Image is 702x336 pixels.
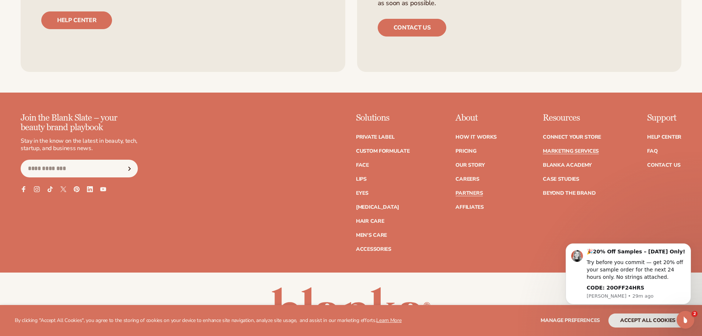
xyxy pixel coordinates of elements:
[543,135,601,140] a: Connect your store
[356,247,391,252] a: Accessories
[455,163,485,168] a: Our Story
[455,205,483,210] a: Affiliates
[677,311,694,329] iframe: Intercom live chat
[41,11,112,29] a: Help center
[647,163,680,168] a: Contact Us
[692,311,698,317] span: 2
[608,314,687,328] button: accept all cookies
[356,113,410,123] p: Solutions
[455,113,497,123] p: About
[543,177,579,182] a: Case Studies
[356,233,387,238] a: Men's Care
[356,191,369,196] a: Eyes
[455,149,476,154] a: Pricing
[378,19,447,37] a: Contact us
[555,237,702,309] iframe: Intercom notifications message
[543,113,601,123] p: Resources
[15,318,402,324] p: By clicking "Accept All Cookies", you agree to the storing of cookies on your device to enhance s...
[356,163,369,168] a: Face
[455,191,483,196] a: Partners
[121,160,137,177] button: Subscribe
[543,149,599,154] a: Marketing services
[376,317,401,324] a: Learn More
[541,317,600,324] span: Manage preferences
[21,137,138,153] p: Stay in the know on the latest in beauty, tech, startup, and business news.
[455,177,479,182] a: Careers
[356,135,394,140] a: Private label
[647,149,657,154] a: FAQ
[543,191,596,196] a: Beyond the brand
[356,205,399,210] a: [MEDICAL_DATA]
[647,135,681,140] a: Help Center
[356,177,367,182] a: Lips
[356,219,384,224] a: Hair Care
[21,113,138,133] p: Join the Blank Slate – your beauty brand playbook
[455,135,497,140] a: How It Works
[356,149,410,154] a: Custom formulate
[647,113,681,123] p: Support
[541,314,600,328] button: Manage preferences
[543,163,592,168] a: Blanka Academy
